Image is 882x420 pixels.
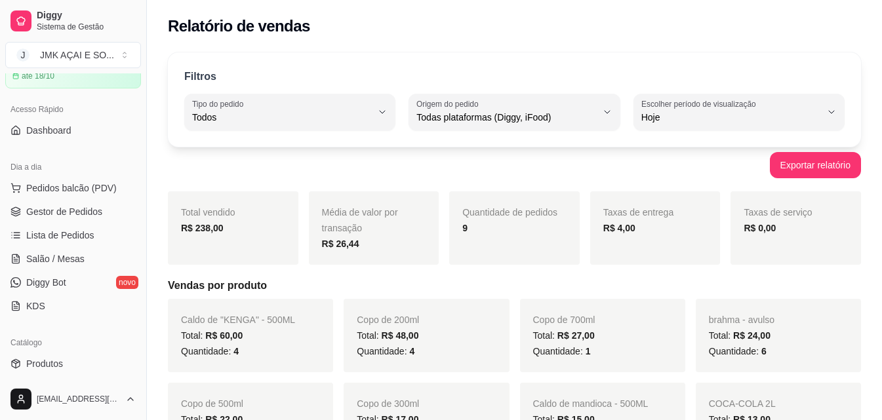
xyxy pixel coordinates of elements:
[586,346,591,356] span: 1
[533,398,649,409] span: Caldo de mandioca - 500ML
[5,272,141,293] a: Diggy Botnovo
[709,315,774,325] span: brahma - avulso
[533,330,595,341] span: Total:
[733,330,771,341] span: R$ 24,00
[26,252,85,265] span: Salão / Mesas
[181,346,239,356] span: Quantidade:
[641,98,760,109] label: Escolher período de visualização
[5,225,141,246] a: Lista de Pedidos
[233,346,239,356] span: 4
[192,98,248,109] label: Tipo do pedido
[22,71,54,81] article: até 18/10
[709,346,767,356] span: Quantidade:
[357,346,414,356] span: Quantidade:
[26,357,63,370] span: Produtos
[770,152,861,178] button: Exportar relatório
[26,299,45,313] span: KDS
[5,157,141,178] div: Dia a dia
[192,111,372,124] span: Todos
[184,69,216,85] p: Filtros
[5,248,141,269] a: Salão / Mesas
[382,330,419,341] span: R$ 48,00
[603,207,673,218] span: Taxas de entrega
[5,383,141,415] button: [EMAIL_ADDRESS][DOMAIN_NAME]
[181,207,235,218] span: Total vendido
[709,398,776,409] span: COCA-COLA 2L
[409,94,620,130] button: Origem do pedidoTodas plataformas (Diggy, iFood)
[181,315,295,325] span: Caldo de "KENGA" - 500ML
[641,111,821,124] span: Hoje
[409,346,414,356] span: 4
[744,207,812,218] span: Taxas de serviço
[357,398,419,409] span: Copo de 300ml
[26,205,102,218] span: Gestor de Pedidos
[603,223,635,233] strong: R$ 4,00
[744,223,776,233] strong: R$ 0,00
[5,296,141,316] a: KDS
[168,278,861,294] h5: Vendas por produto
[16,48,30,62] span: J
[5,120,141,141] a: Dashboard
[37,10,136,22] span: Diggy
[184,94,395,130] button: Tipo do pedidoTodos
[181,330,243,341] span: Total:
[37,394,120,404] span: [EMAIL_ADDRESS][DOMAIN_NAME]
[5,178,141,199] button: Pedidos balcão (PDV)
[181,398,243,409] span: Copo de 500ml
[5,353,141,374] a: Produtos
[416,111,596,124] span: Todas plataformas (Diggy, iFood)
[322,239,359,249] strong: R$ 26,44
[40,48,114,62] div: JMK AÇAI E SO ...
[633,94,845,130] button: Escolher período de visualizaçãoHoje
[26,276,66,289] span: Diggy Bot
[357,330,418,341] span: Total:
[462,207,557,218] span: Quantidade de pedidos
[26,124,71,137] span: Dashboard
[205,330,243,341] span: R$ 60,00
[5,201,141,222] a: Gestor de Pedidos
[5,42,141,68] button: Select a team
[557,330,595,341] span: R$ 27,00
[533,346,591,356] span: Quantidade:
[709,330,771,341] span: Total:
[357,315,419,325] span: Copo de 200ml
[5,377,141,398] a: Complementos
[26,181,117,195] span: Pedidos balcão (PDV)
[416,98,483,109] label: Origem do pedido
[181,223,224,233] strong: R$ 238,00
[322,207,398,233] span: Média de valor por transação
[462,223,468,233] strong: 9
[5,332,141,353] div: Catálogo
[5,99,141,120] div: Acesso Rápido
[533,315,595,325] span: Copo de 700ml
[761,346,767,356] span: 6
[26,229,94,242] span: Lista de Pedidos
[168,16,310,37] h2: Relatório de vendas
[5,5,141,37] a: DiggySistema de Gestão
[37,22,136,32] span: Sistema de Gestão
